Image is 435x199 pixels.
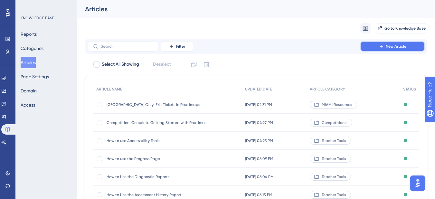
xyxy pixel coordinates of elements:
[101,44,153,49] input: Search
[322,174,346,179] span: Teacher Tools
[245,120,273,125] span: [DATE] 04:27 PM
[322,138,346,143] span: Teacher Tools
[21,71,49,82] button: Page Settings
[245,174,274,179] span: [DATE] 06:04 PM
[147,59,177,70] button: Deselect
[107,156,210,161] span: How to use the Progress Page
[21,99,35,111] button: Access
[322,156,346,161] span: Teacher Tools
[21,28,37,40] button: Reports
[360,41,425,52] button: New Article
[245,192,272,197] span: [DATE] 06:15 PM
[386,44,406,49] span: New Article
[408,174,427,193] iframe: UserGuiding AI Assistant Launcher
[107,138,210,143] span: How to use Accessibility Tools
[21,57,36,68] button: Articles
[96,87,122,92] span: ARTICLE NAME
[161,41,193,52] button: Filter
[153,61,171,68] span: Deselect
[107,102,210,107] span: [GEOGRAPHIC_DATA] Only: Exit Tickets in Roadmaps
[403,87,416,92] span: STATUS
[322,102,352,107] span: MIAMI Resources
[310,87,345,92] span: ARTICLE CATEGORY
[245,156,273,161] span: [DATE] 06:09 PM
[21,15,54,21] div: KNOWLEDGE BASE
[107,174,210,179] span: How to Use the Diagnostic Reports
[21,85,37,97] button: Domain
[21,43,43,54] button: Categories
[384,26,426,31] span: Go to Knowledge Base
[107,192,210,197] span: How to Use the Assessment History Report
[322,192,346,197] span: Teacher Tools
[245,87,272,92] span: UPDATED DATE
[322,120,347,125] span: Competitions!
[15,2,40,9] span: Need Help?
[85,5,411,14] div: Articles
[102,61,139,68] span: Select All Showing
[107,120,210,125] span: Competition: Complete Getting Started with Roadmaps Course
[176,44,185,49] span: Filter
[245,138,273,143] span: [DATE] 04:23 PM
[376,23,427,33] button: Go to Knowledge Base
[245,102,272,107] span: [DATE] 02:31 PM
